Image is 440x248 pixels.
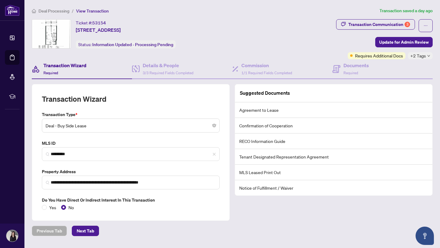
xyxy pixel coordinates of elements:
[348,20,410,29] div: Transaction Communication
[416,227,434,245] button: Open asap
[380,7,433,14] article: Transaction saved a day ago
[72,226,99,236] button: Next Tab
[32,226,67,236] button: Previous Tab
[410,52,426,59] span: +2 Tags
[235,180,432,195] li: Notice of Fulfillment / Waiver
[143,62,193,69] h4: Details & People
[76,19,106,26] div: Ticket #:
[42,197,220,203] label: Do you have direct or indirect interest in this transaction
[212,124,216,127] span: close-circle
[46,120,216,131] span: Deal - Buy Side Lease
[43,62,86,69] h4: Transaction Wizard
[212,152,216,156] span: close
[424,24,428,28] span: ellipsis
[46,152,50,156] img: search_icon
[235,118,432,133] li: Confirmation of Cooperation
[43,71,58,75] span: Required
[6,230,18,242] img: Profile Icon
[42,94,106,104] h2: Transaction Wizard
[241,71,292,75] span: 1/1 Required Fields Completed
[355,52,403,59] span: Requires Additional Docs
[143,71,193,75] span: 3/3 Required Fields Completed
[42,140,220,147] label: MLS ID
[235,165,432,180] li: MLS Leased Print Out
[235,102,432,118] li: Agreement to Lease
[92,20,106,26] span: 53154
[32,20,71,48] img: IMG-C12340817_1.jpg
[42,168,220,175] label: Property Address
[5,5,20,16] img: logo
[32,9,36,13] span: home
[72,7,74,14] li: /
[336,19,415,30] button: Transaction Communication3
[375,37,433,47] button: Update for Admin Review
[76,40,176,49] div: Status:
[66,204,76,211] span: No
[235,133,432,149] li: RECO Information Guide
[46,181,50,184] img: search_icon
[76,8,109,14] span: View Transaction
[405,22,410,27] div: 3
[240,89,290,97] article: Suggested Documents
[343,62,369,69] h4: Documents
[235,149,432,165] li: Tenant Designated Representation Agreement
[241,62,292,69] h4: Commission
[38,8,69,14] span: Deal Processing
[77,226,94,236] span: Next Tab
[92,42,173,47] span: Information Updated - Processing Pending
[427,54,430,57] span: down
[47,204,59,211] span: Yes
[76,26,121,34] span: [STREET_ADDRESS]
[379,37,429,47] span: Update for Admin Review
[42,111,220,118] label: Transaction Type
[343,71,358,75] span: Required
